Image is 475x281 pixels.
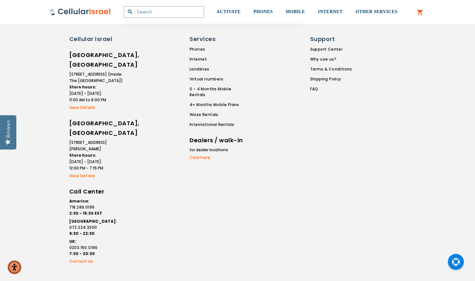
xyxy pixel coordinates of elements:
a: Terms & Conditions [310,66,352,72]
a: View Details [69,105,124,111]
a: 0 - 4 Months Mobile Rentals [190,86,248,98]
a: FAQ [310,86,352,92]
li: for dealer locations [190,147,244,153]
a: Contact Us [69,259,124,264]
a: Landlines [190,66,248,72]
span: MOBILE [286,9,305,14]
a: 718.289.0195 [69,204,124,210]
h6: [GEOGRAPHIC_DATA], [GEOGRAPHIC_DATA] [69,119,124,138]
strong: Store hours: [69,153,96,158]
a: Shipping Policy [310,76,352,82]
strong: 2:30 - 15:30 EST [69,211,102,216]
a: 4+ Months Mobile Plans [190,102,248,108]
input: Search [124,6,204,18]
li: [STREET_ADDRESS][PERSON_NAME] [DATE] - [DATE]: 12:00 PM - 7:15 PM [69,139,124,171]
strong: Store hours: [69,84,96,90]
h6: Dealers / walk-in [190,136,244,145]
span: OTHER SERVICES [355,9,397,14]
a: Virtual numbers [190,76,248,82]
a: Support Center [310,46,352,52]
span: ACTIVATE [216,9,241,14]
h6: Cellular Israel [69,35,124,43]
h6: [GEOGRAPHIC_DATA], [GEOGRAPHIC_DATA] [69,50,124,70]
strong: 7:30 - 20:30 [69,251,95,256]
strong: 9:30 - 22:30 [69,231,95,236]
a: Click here [190,155,244,161]
a: View Details [69,173,124,179]
li: [STREET_ADDRESS] (inside The [GEOGRAPHIC_DATA]) [DATE] - [DATE]: 11:00 AM to 6:00 PM [69,71,124,103]
h6: Call Center [69,187,124,196]
div: Reviews [5,120,11,138]
a: Waze Rentals [190,112,248,118]
strong: America: [69,198,89,204]
span: INTERNET [318,9,343,14]
a: Phones [190,46,248,52]
div: Accessibility Menu [7,260,21,274]
a: 0203.150.0190 [69,245,124,251]
h6: Services [190,35,244,43]
a: International Rentals [190,122,248,128]
a: 072.224.3300 [69,225,124,230]
h6: Support [310,35,348,43]
img: Cellular Israel Logo [50,8,111,16]
strong: UK: [69,239,76,244]
strong: [GEOGRAPHIC_DATA]: [69,219,117,224]
a: Why use us? [310,56,352,62]
a: Internet [190,56,248,62]
span: PHONES [253,9,273,14]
